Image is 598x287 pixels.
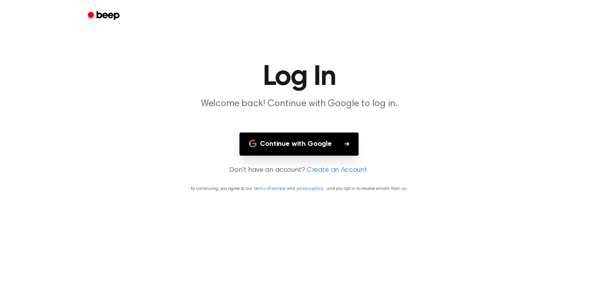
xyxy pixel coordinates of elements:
[9,165,589,176] p: Don't have an account?
[254,186,285,191] a: terms of service
[239,132,359,156] button: Continue with Google
[148,98,450,110] p: Welcome back! Continue with Google to log in.
[82,8,127,24] a: Beep
[98,63,500,91] h1: Log In
[9,185,589,192] p: By continuing, you agree to our and , and you opt in to receive emails from us.
[296,186,323,191] a: privacy policy
[307,165,367,176] a: Create an Account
